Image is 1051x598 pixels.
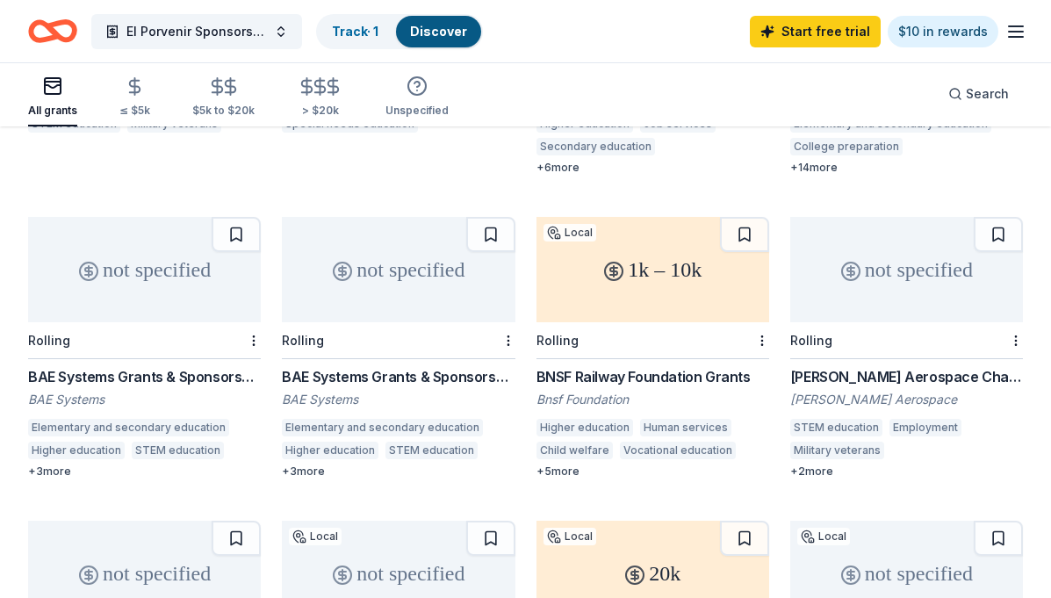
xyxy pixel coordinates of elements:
div: BAE Systems [28,391,261,408]
button: ≤ $5k [119,69,150,126]
div: not specified [790,217,1023,322]
div: Elementary and secondary education [28,419,229,436]
div: Local [543,224,596,241]
div: Rolling [282,333,324,348]
div: Human services [640,419,731,436]
div: ≤ $5k [119,104,150,118]
div: Higher education [536,419,633,436]
div: STEM education [790,419,882,436]
div: Higher education [282,442,378,459]
div: Military veterans [790,442,884,459]
div: + 2 more [790,465,1023,479]
div: 1k – 10k [536,217,769,322]
div: + 6 more [536,161,769,175]
button: > $20k [297,69,343,126]
button: All grants [28,68,77,126]
div: $5k to $20k [192,104,255,118]
div: College preparation [790,138,903,155]
button: El Porvenir Sponsorship [91,14,302,49]
a: $10 in rewards [888,16,998,47]
div: Local [797,528,850,545]
div: BAE Systems Grants & Sponsorships [28,366,261,387]
a: not specifiedRolling[PERSON_NAME] Aerospace Charitable Giving[PERSON_NAME] AerospaceSTEM educatio... [790,217,1023,479]
a: not specifiedRollingBAE Systems Grants & SponsorshipsBAE SystemsElementary and secondary educatio... [282,217,515,479]
div: BNSF Railway Foundation Grants [536,366,769,387]
span: El Porvenir Sponsorship [126,21,267,42]
div: Rolling [790,333,832,348]
a: not specifiedRollingBAE Systems Grants & SponsorshipsBAE SystemsElementary and secondary educatio... [28,217,261,479]
div: Child welfare [536,442,613,459]
div: + 5 more [536,465,769,479]
div: [PERSON_NAME] Aerospace Charitable Giving [790,366,1023,387]
div: Local [289,528,342,545]
div: BAE Systems [282,391,515,408]
a: 1k – 10kLocalRollingBNSF Railway Foundation GrantsBnsf FoundationHigher educationHuman servicesCh... [536,217,769,479]
div: Vocational education [620,442,736,459]
a: Discover [410,24,467,39]
button: Unspecified [385,68,449,126]
a: Home [28,11,77,52]
div: Secondary education [536,138,655,155]
div: [PERSON_NAME] Aerospace [790,391,1023,408]
div: + 14 more [790,161,1023,175]
div: Elementary and secondary education [282,419,483,436]
div: Higher education [28,442,125,459]
div: + 3 more [28,465,261,479]
div: > $20k [297,104,343,118]
div: not specified [282,217,515,322]
button: $5k to $20k [192,69,255,126]
div: Unspecified [385,104,449,118]
div: STEM education [385,442,478,459]
button: Search [934,76,1023,112]
a: Track· 1 [332,24,378,39]
button: Track· 1Discover [316,14,483,49]
div: not specified [28,217,261,322]
div: + 3 more [282,465,515,479]
div: Rolling [536,333,579,348]
span: Search [966,83,1009,104]
div: Employment [889,419,961,436]
div: BAE Systems Grants & Sponsorships [282,366,515,387]
div: STEM education [132,442,224,459]
div: Bnsf Foundation [536,391,769,408]
div: Rolling [28,333,70,348]
div: Local [543,528,596,545]
div: All grants [28,104,77,118]
a: Start free trial [750,16,881,47]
